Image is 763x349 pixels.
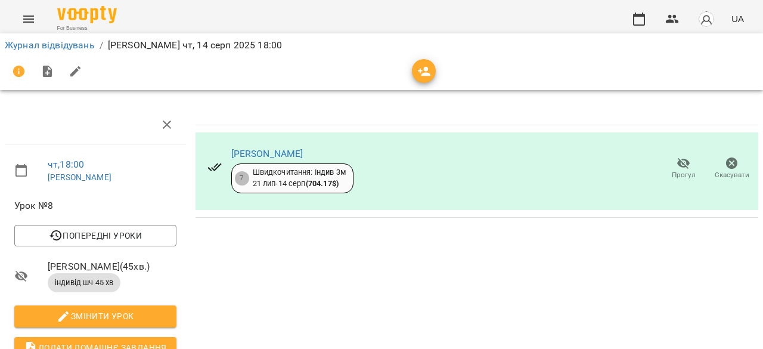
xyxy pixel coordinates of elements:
span: For Business [57,24,117,32]
span: [PERSON_NAME] ( 45 хв. ) [48,260,176,274]
span: індивід шч 45 хв [48,277,120,288]
span: Урок №8 [14,199,176,213]
a: Журнал відвідувань [5,39,95,51]
p: [PERSON_NAME] чт, 14 серп 2025 18:00 [108,38,282,52]
span: Прогул [672,170,696,180]
span: Скасувати [715,170,749,180]
button: Menu [14,5,43,33]
a: чт , 18:00 [48,159,84,170]
button: UA [727,8,749,30]
div: Швидкочитання: Індив 3м 21 лип - 14 серп [253,167,346,189]
span: Попередні уроки [24,228,167,243]
button: Скасувати [708,152,756,186]
div: 7 [235,171,249,186]
nav: breadcrumb [5,38,758,52]
li: / [100,38,103,52]
a: [PERSON_NAME] [231,148,303,159]
span: Змінити урок [24,309,167,323]
img: avatar_s.png [698,11,715,27]
button: Змінити урок [14,305,176,327]
button: Попередні уроки [14,225,176,246]
b: ( 704.17 $ ) [306,179,339,188]
img: Voopty Logo [57,6,117,23]
a: [PERSON_NAME] [48,172,111,182]
span: UA [731,13,744,25]
button: Прогул [659,152,708,186]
